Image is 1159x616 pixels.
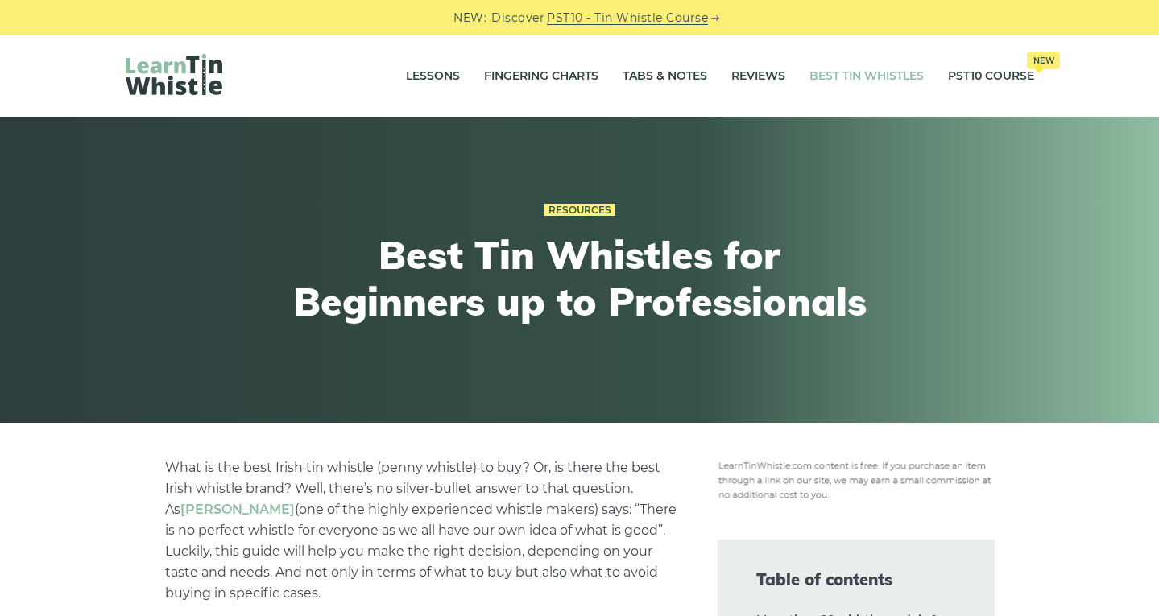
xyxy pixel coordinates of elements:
[484,56,598,97] a: Fingering Charts
[406,56,460,97] a: Lessons
[731,56,785,97] a: Reviews
[180,502,295,517] a: undefined (opens in a new tab)
[284,232,876,325] h1: Best Tin Whistles for Beginners up to Professionals
[623,56,707,97] a: Tabs & Notes
[1027,52,1060,69] span: New
[756,568,956,591] span: Table of contents
[126,54,222,95] img: LearnTinWhistle.com
[165,457,679,604] p: What is the best Irish tin whistle (penny whistle) to buy? Or, is there the best Irish whistle br...
[809,56,924,97] a: Best Tin Whistles
[544,204,615,217] a: Resources
[718,457,995,501] img: disclosure
[948,56,1034,97] a: PST10 CourseNew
